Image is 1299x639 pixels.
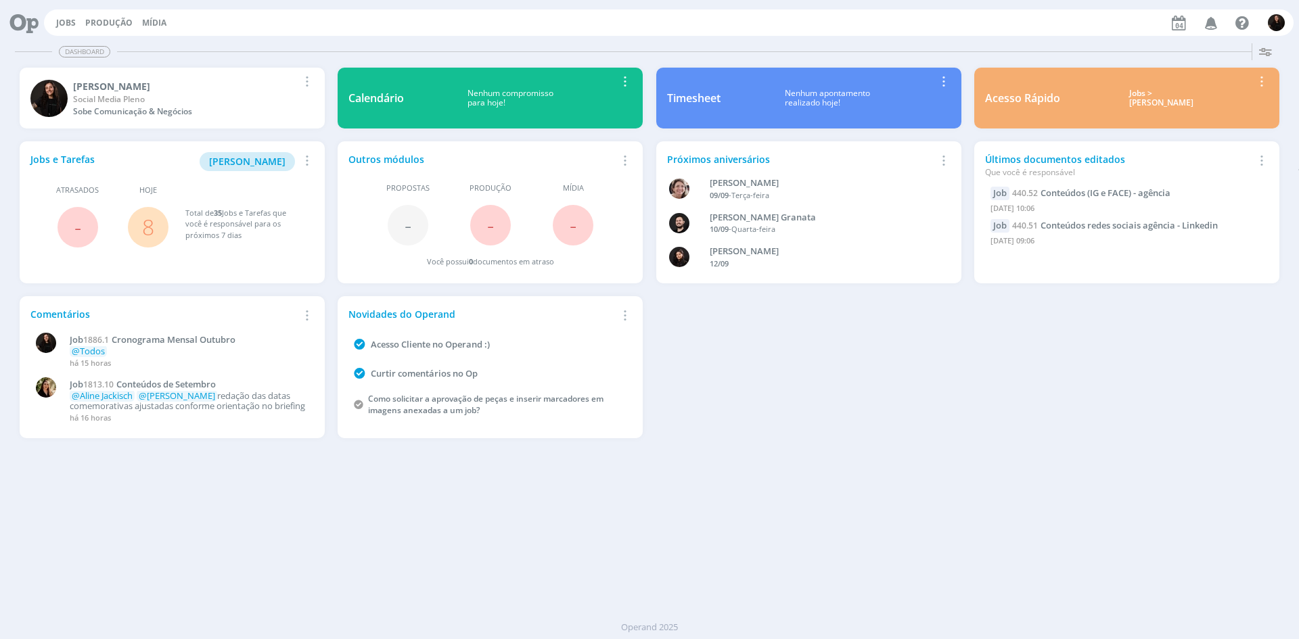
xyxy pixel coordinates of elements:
[710,211,929,224] div: Bruno Corralo Granata
[142,17,166,28] a: Mídia
[371,338,490,350] a: Acesso Cliente no Operand :)
[1070,89,1253,108] div: Jobs > [PERSON_NAME]
[985,166,1253,179] div: Que você é responsável
[656,68,961,128] a: TimesheetNenhum apontamentorealizado hoje!
[1012,187,1038,199] span: 440.52
[386,183,430,194] span: Propostas
[30,80,68,117] img: S
[1012,220,1038,231] span: 440.51
[985,152,1253,179] div: Últimos documentos editados
[710,224,929,235] div: -
[36,333,56,353] img: S
[20,68,325,128] a: S[PERSON_NAME]Social Media PlenoSobe Comunicação & Negócios
[669,179,689,199] img: A
[138,18,170,28] button: Mídia
[209,155,286,168] span: [PERSON_NAME]
[710,224,729,234] span: 10/09
[427,256,554,268] div: Você possui documentos em atraso
[710,190,929,202] div: -
[70,391,306,412] p: redação das datas comemorativas ajustadas conforme orientação no briefing
[139,389,215,402] span: @[PERSON_NAME]
[70,379,306,390] a: Job1813.10Conteúdos de Setembro
[990,200,1263,220] div: [DATE] 10:06
[721,89,935,108] div: Nenhum apontamento realizado hoje!
[731,190,769,200] span: Terça-feira
[200,154,295,167] a: [PERSON_NAME]
[83,379,114,390] span: 1813.10
[405,210,411,239] span: -
[1012,219,1218,231] a: 440.51Conteúdos redes sociais agência - Linkedin
[36,377,56,398] img: C
[570,210,576,239] span: -
[368,393,603,416] a: Como solicitar a aprovação de peças e inserir marcadores em imagens anexadas a um job?
[200,152,295,171] button: [PERSON_NAME]
[30,307,298,321] div: Comentários
[1268,14,1285,31] img: S
[371,367,478,379] a: Curtir comentários no Op
[70,412,111,423] span: há 16 horas
[72,389,133,402] span: @Aline Jackisch
[116,378,216,390] span: Conteúdos de Setembro
[56,17,76,28] a: Jobs
[1041,187,1170,199] span: Conteúdos (IG e FACE) - agência
[81,18,137,28] button: Produção
[142,212,154,241] a: 8
[1041,219,1218,231] span: Conteúdos redes sociais agência - Linkedin
[404,89,616,108] div: Nenhum compromisso para hoje!
[139,185,157,196] span: Hoje
[30,152,298,171] div: Jobs e Tarefas
[70,358,111,368] span: há 15 horas
[56,185,99,196] span: Atrasados
[83,334,109,346] span: 1886.1
[990,219,1009,233] div: Job
[667,152,935,166] div: Próximos aniversários
[59,46,110,57] span: Dashboard
[74,212,81,241] span: -
[85,17,133,28] a: Produção
[348,152,616,166] div: Outros módulos
[73,93,298,105] div: Social Media Pleno
[214,208,222,218] span: 35
[669,213,689,233] img: B
[669,247,689,267] img: L
[990,233,1263,252] div: [DATE] 09:06
[563,183,584,194] span: Mídia
[1012,187,1170,199] a: 440.52Conteúdos (IG e FACE) - agência
[469,256,473,266] span: 0
[985,90,1060,106] div: Acesso Rápido
[667,90,721,106] div: Timesheet
[731,224,775,234] span: Quarta-feira
[185,208,300,241] div: Total de Jobs e Tarefas que você é responsável para os próximos 7 dias
[710,245,929,258] div: Luana da Silva de Andrade
[1267,11,1285,34] button: S
[348,90,404,106] div: Calendário
[73,105,298,118] div: Sobe Comunicação & Negócios
[470,183,511,194] span: Produção
[52,18,80,28] button: Jobs
[73,79,298,93] div: Sandriny Soares
[710,176,929,190] div: Aline Beatriz Jackisch
[710,258,729,268] span: 12/09
[710,190,729,200] span: 09/09
[487,210,494,239] span: -
[348,307,616,321] div: Novidades do Operand
[70,335,306,346] a: Job1886.1Cronograma Mensal Outubro
[72,345,105,357] span: @Todos
[990,187,1009,200] div: Job
[112,333,235,346] span: Cronograma Mensal Outubro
